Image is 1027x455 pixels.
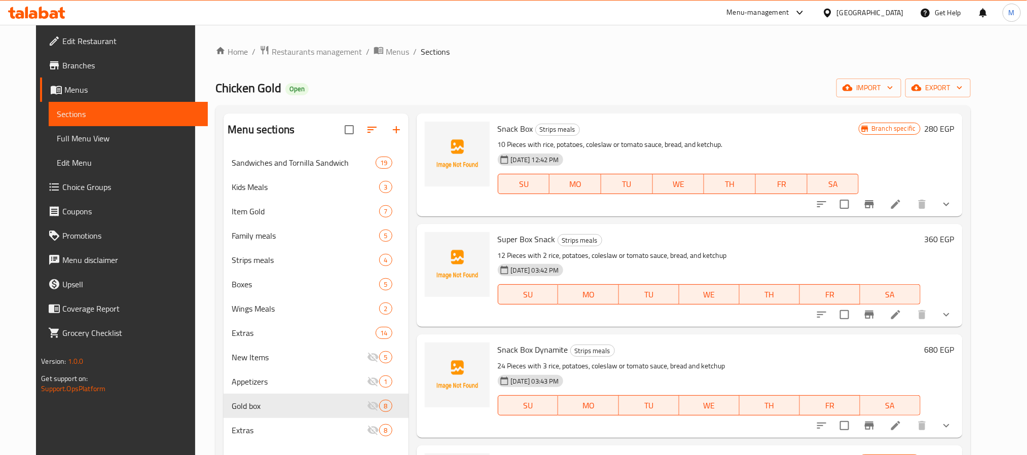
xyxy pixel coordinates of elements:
button: delete [910,192,934,216]
span: WE [657,177,701,192]
span: 8 [380,426,391,435]
span: Strips meals [536,124,579,135]
button: TU [619,395,679,415]
div: New Items5 [224,345,408,369]
span: [DATE] 12:42 PM [507,155,563,165]
span: Sections [57,108,199,120]
button: MO [558,395,618,415]
h6: 360 EGP [925,232,955,246]
h6: 680 EGP [925,343,955,357]
span: Choice Groups [62,181,199,193]
div: [GEOGRAPHIC_DATA] [837,7,904,18]
span: SU [502,177,546,192]
span: Select to update [834,415,855,436]
span: Sort sections [360,118,384,142]
a: Edit menu item [890,309,902,321]
span: 5 [380,231,391,241]
button: SU [498,174,550,194]
span: MO [554,177,597,192]
button: SA [860,395,921,415]
button: TU [601,174,653,194]
div: Strips meals [570,345,615,357]
span: import [845,82,893,94]
span: FR [804,398,856,413]
span: SU [502,398,555,413]
a: Support.OpsPlatform [41,382,105,395]
button: show more [934,192,959,216]
a: Home [215,46,248,58]
img: Super Box Snack [425,232,490,297]
p: 24 Pieces with 3 rice, potatoes, coleslaw or tomato sauce, bread and ketchup [498,360,921,372]
span: 14 [376,328,391,338]
div: Wings Meals2 [224,296,408,321]
span: TU [605,177,649,192]
div: items [379,302,392,315]
a: Branches [40,53,207,78]
span: FR [760,177,803,192]
svg: Show Choices [940,198,952,210]
button: sort-choices [810,413,834,438]
button: import [836,79,901,97]
button: WE [679,395,740,415]
div: Strips meals4 [224,248,408,272]
div: Menu-management [727,7,789,19]
svg: Inactive section [367,351,379,363]
a: Full Menu View [49,126,207,150]
p: 10 Pieces with rice, potatoes, coleslaw or tomato sauce, bread, and ketchup. [498,138,859,151]
a: Sections [49,102,207,126]
button: WE [679,284,740,305]
div: items [379,205,392,217]
span: Snack Box Dynamite [498,342,568,357]
div: items [379,230,392,242]
span: Sandwiches and Tornilla Sandwich [232,157,376,169]
span: WE [683,287,736,302]
span: Select all sections [339,119,360,140]
div: Sandwiches and Tornilla Sandwich19 [224,150,408,175]
span: Wings Meals [232,302,379,315]
a: Menu disclaimer [40,248,207,272]
img: Snack Box [425,122,490,186]
div: Strips meals [535,124,580,136]
button: sort-choices [810,192,834,216]
span: Version: [41,355,66,368]
nav: breadcrumb [215,45,971,58]
span: SA [864,287,916,302]
a: Choice Groups [40,175,207,199]
svg: Inactive section [367,400,379,412]
span: Branch specific [867,124,920,133]
span: WE [683,398,736,413]
span: TH [744,287,796,302]
span: Sections [421,46,450,58]
div: Extras14 [224,321,408,345]
p: 12 Pieces with 2 rice, potatoes, coleslaw or tomato sauce, bread, and ketchup [498,249,921,262]
li: / [366,46,370,58]
span: 4 [380,255,391,265]
a: Edit Restaurant [40,29,207,53]
span: Extras [232,424,367,436]
nav: Menu sections [224,146,408,446]
span: TH [708,177,752,192]
a: Promotions [40,223,207,248]
button: export [905,79,971,97]
span: Strips meals [232,254,379,266]
a: Coverage Report [40,296,207,321]
span: Promotions [62,230,199,242]
div: Boxes5 [224,272,408,296]
button: MO [558,284,618,305]
button: WE [653,174,705,194]
span: Menus [64,84,199,96]
span: Select to update [834,194,855,215]
span: SA [864,398,916,413]
button: show more [934,413,959,438]
span: TU [623,398,675,413]
div: Kids Meals [232,181,379,193]
button: show more [934,302,959,327]
span: Upsell [62,278,199,290]
div: Family meals [232,230,379,242]
button: FR [756,174,808,194]
span: export [913,82,963,94]
span: FR [804,287,856,302]
span: Menus [386,46,409,58]
a: Menus [40,78,207,102]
